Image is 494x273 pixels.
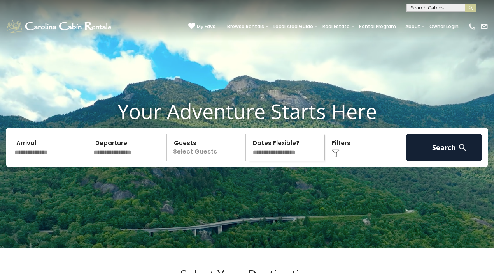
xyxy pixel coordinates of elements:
a: About [401,21,424,32]
a: Real Estate [319,21,354,32]
img: filter--v1.png [332,149,340,157]
p: Select Guests [169,134,245,161]
a: Owner Login [426,21,462,32]
a: My Favs [188,23,215,30]
h1: Your Adventure Starts Here [6,99,488,123]
span: My Favs [197,23,215,30]
img: search-regular-white.png [458,143,468,152]
img: phone-regular-white.png [468,23,476,30]
a: Local Area Guide [270,21,317,32]
a: Rental Program [355,21,400,32]
img: mail-regular-white.png [480,23,488,30]
a: Browse Rentals [223,21,268,32]
img: White-1-1-2.png [6,19,114,34]
button: Search [406,134,482,161]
